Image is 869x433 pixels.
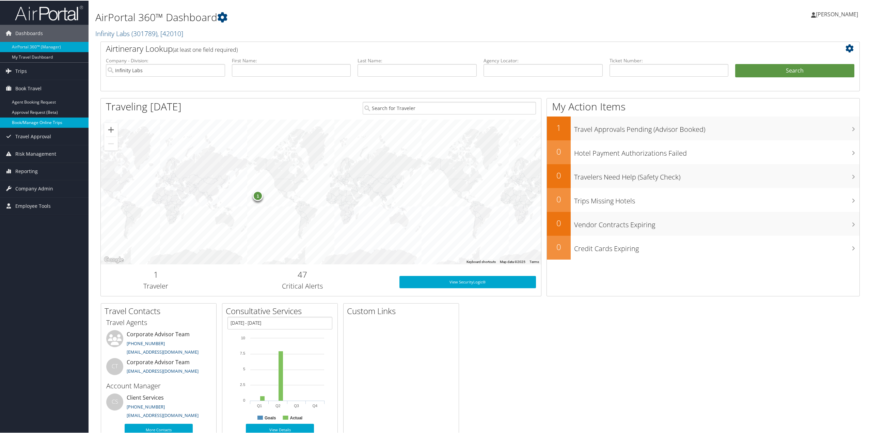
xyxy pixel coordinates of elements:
a: [PHONE_NUMBER] [127,403,165,409]
div: CS [106,393,123,410]
a: 0Hotel Payment Authorizations Failed [547,140,859,164]
a: [EMAIL_ADDRESS][DOMAIN_NAME] [127,348,199,354]
span: Reporting [15,162,38,179]
h1: My Action Items [547,99,859,113]
button: Zoom in [104,122,118,136]
h3: Hotel Payment Authorizations Failed [574,144,859,157]
text: Q1 [257,403,262,407]
h3: Traveler [106,281,206,290]
text: Q2 [275,403,281,407]
button: Search [735,63,854,77]
a: 1Travel Approvals Pending (Advisor Booked) [547,116,859,140]
tspan: 7.5 [240,351,245,355]
h2: 0 [547,169,571,181]
h2: Custom Links [347,305,459,316]
a: [PHONE_NUMBER] [127,340,165,346]
li: Corporate Advisor Team [103,329,215,357]
span: Map data ©2025 [500,259,525,263]
span: ( 301789 ) [131,28,157,37]
h3: Travel Approvals Pending (Advisor Booked) [574,121,859,134]
label: Company - Division: [106,57,225,63]
span: Employee Tools [15,197,51,214]
a: 0Credit Cards Expiring [547,235,859,259]
a: Terms (opens in new tab) [530,259,539,263]
h1: Traveling [DATE] [106,99,181,113]
h2: 0 [547,145,571,157]
a: View SecurityLogic® [399,275,536,288]
span: Dashboards [15,24,43,41]
input: Search for Traveler [363,101,536,114]
span: Travel Approval [15,127,51,144]
a: [EMAIL_ADDRESS][DOMAIN_NAME] [127,367,199,373]
label: First Name: [232,57,351,63]
h3: Travelers Need Help (Safety Check) [574,168,859,181]
span: (at least one field required) [173,45,238,53]
a: [PERSON_NAME] [811,3,865,24]
label: Agency Locator: [484,57,603,63]
a: 0Trips Missing Hotels [547,187,859,211]
label: Ticket Number: [610,57,729,63]
h3: Vendor Contracts Expiring [574,216,859,229]
tspan: 2.5 [240,382,245,386]
h3: Critical Alerts [216,281,389,290]
img: Google [102,255,125,264]
h2: Airtinerary Lookup [106,42,791,54]
h1: AirPortal 360™ Dashboard [95,10,609,24]
span: Book Travel [15,79,42,96]
a: 0Travelers Need Help (Safety Check) [547,164,859,187]
a: Open this area in Google Maps (opens a new window) [102,255,125,264]
h3: Trips Missing Hotels [574,192,859,205]
tspan: 0 [243,398,245,402]
li: Client Services [103,393,215,421]
span: [PERSON_NAME] [816,10,858,17]
h2: 0 [547,193,571,204]
div: 1 [253,190,263,200]
span: , [ 42010 ] [157,28,183,37]
h2: 0 [547,241,571,252]
li: Corporate Advisor Team [103,357,215,380]
span: Trips [15,62,27,79]
text: Goals [265,415,276,420]
a: [EMAIL_ADDRESS][DOMAIN_NAME] [127,412,199,418]
img: airportal-logo.png [15,4,83,20]
a: Infinity Labs [95,28,183,37]
div: CT [106,357,123,374]
a: 0Vendor Contracts Expiring [547,211,859,235]
button: Zoom out [104,136,118,150]
text: Q3 [294,403,299,407]
h3: Travel Agents [106,317,211,327]
span: Risk Management [15,145,56,162]
h2: Consultative Services [226,305,337,316]
h3: Account Manager [106,381,211,390]
span: Company Admin [15,180,53,197]
h2: 1 [547,121,571,133]
button: Keyboard shortcuts [467,259,496,264]
h2: Travel Contacts [105,305,216,316]
h2: 1 [106,268,206,280]
h2: 0 [547,217,571,228]
text: Q4 [313,403,318,407]
tspan: 10 [241,335,245,339]
tspan: 5 [243,366,245,370]
h3: Credit Cards Expiring [574,240,859,253]
label: Last Name: [358,57,477,63]
text: Actual [290,415,302,420]
h2: 47 [216,268,389,280]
